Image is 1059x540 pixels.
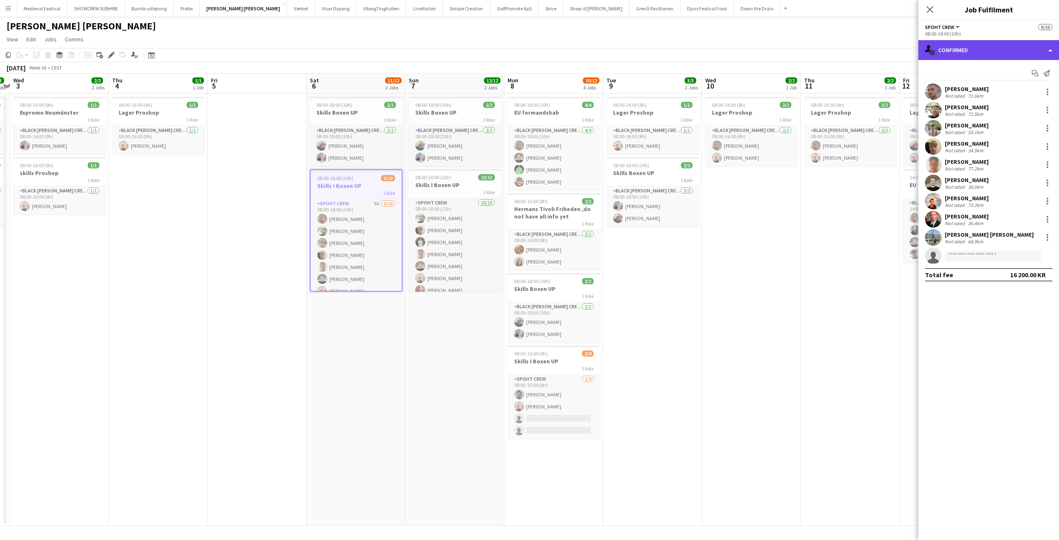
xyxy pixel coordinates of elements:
span: 08:00-18:00 (10h) [316,102,352,108]
span: 14:00-22:00 (8h) [910,174,943,180]
span: 08:00-16:00 (8h) [514,350,548,357]
h3: Skills Boxen UP [310,109,403,116]
h3: Lager Proshop [705,109,798,116]
button: SHOWCREW SUBHIRE [67,0,125,17]
div: 55.1km [966,129,985,135]
app-card-role: Black [PERSON_NAME] Crew ([PERSON_NAME])1/108:00-16:00 (8h)[PERSON_NAME] [112,126,205,154]
span: Tue [606,77,616,84]
div: [PERSON_NAME] [945,213,989,220]
span: Mon [508,77,518,84]
span: Wed [13,77,24,84]
span: Jobs [44,36,57,43]
span: 8 [506,81,518,91]
app-job-card: 14:00-22:00 (8h)4/4EU formandskab1 RoleBlack [PERSON_NAME] Crew ([PERSON_NAME])4/414:00-22:00 (8h... [903,169,996,262]
button: Show-if/[PERSON_NAME] [563,0,630,17]
h3: Skills Boxen UP [508,285,600,293]
span: 2/2 [681,162,692,168]
span: Spoht Crew [925,24,954,30]
button: Visar Dypang [315,0,357,17]
span: 1 Role [582,365,594,372]
span: 1/1 [88,162,99,168]
app-job-card: 08:00-18:00 (10h)2/2Skills Boxen UP1 RoleBlack [PERSON_NAME] Crew ([PERSON_NAME])2/208:00-18:00 (... [310,97,403,166]
span: 11 [803,81,815,91]
span: 08:00-18:00 (10h) [317,175,353,181]
div: 36.6km [966,184,985,190]
div: 08:00-18:00 (10h) [925,31,1052,37]
span: Fri [211,77,218,84]
app-job-card: 08:00-16:00 (8h)1/1Lager Proshop1 RoleBlack [PERSON_NAME] Crew ([PERSON_NAME])1/108:00-16:00 (8h)... [112,97,205,154]
div: [PERSON_NAME] [945,103,989,111]
div: 08:00-16:00 (8h)1/1Expromo Neumünster1 RoleBlack [PERSON_NAME] Crew ([PERSON_NAME])1/108:00-16:00... [13,97,106,154]
span: 6 [309,81,319,91]
span: Wed [705,77,716,84]
app-job-card: 08:00-16:00 (8h)2/4Skills I Boxen UP1 RoleSpoht Crew2/408:00-16:00 (8h)[PERSON_NAME][PERSON_NAME] [508,346,600,439]
h3: Skills Boxen UP [409,109,501,116]
div: Not rated [945,129,966,135]
span: 3/3 [685,77,696,84]
div: 73.2km [966,202,985,208]
h3: Skills I Boxen UP [409,181,501,189]
span: 12 [902,81,910,91]
h3: Lager Proshop [804,109,897,116]
span: 1 Role [483,117,495,123]
h3: Lager Proshop [903,109,996,116]
div: Not rated [945,184,966,190]
span: 1 Role [383,190,395,196]
div: 36.4km [966,220,985,226]
div: 68.9km [966,238,985,245]
div: 1 Job [193,84,204,91]
app-card-role: Black [PERSON_NAME] Crew ([PERSON_NAME])2/208:00-18:00 (10h)[PERSON_NAME][PERSON_NAME] [409,126,501,166]
div: 72.5km [966,111,985,117]
span: 08:00-18:00 (10h) [514,278,550,284]
span: 2/2 [582,278,594,284]
span: 08:00-20:00 (12h) [415,174,451,180]
span: 2/2 [780,102,791,108]
span: Fri [903,77,910,84]
a: Jobs [41,34,60,45]
span: 1/1 [88,102,99,108]
app-job-card: 08:00-16:00 (8h)2/2Hermans Tivoli Friheden ,do not have all info yet1 RoleBlack [PERSON_NAME] Cre... [508,193,600,270]
div: [PERSON_NAME] [PERSON_NAME] [945,231,1034,238]
app-card-role: Black [PERSON_NAME] Crew ([PERSON_NAME])4/408:00-18:00 (10h)[PERSON_NAME][PERSON_NAME][PERSON_NAM... [508,126,600,190]
h3: EU formandskab [508,109,600,116]
h1: [PERSON_NAME] [PERSON_NAME] [7,20,156,32]
div: 2 Jobs [484,84,500,91]
div: [PERSON_NAME] [945,85,989,93]
app-job-card: 08:00-20:00 (12h)10/10Skills I Boxen UP1 RoleSpoht Crew10/1008:00-20:00 (12h)[PERSON_NAME][PERSON... [409,169,501,292]
app-card-role: Black [PERSON_NAME] Crew ([PERSON_NAME])4/414:00-22:00 (8h)[PERSON_NAME][PERSON_NAME][PERSON_NAME... [903,198,996,262]
span: 08:00-16:00 (8h) [514,198,548,204]
div: 08:00-18:00 (10h)9/10Skills I Boxen UP1 RoleSpoht Crew5A9/1008:00-18:00 (10h)[PERSON_NAME][PERSON... [310,169,403,292]
app-card-role: Black [PERSON_NAME] Crew ([PERSON_NAME])2/208:00-16:00 (8h)[PERSON_NAME][PERSON_NAME] [508,230,600,270]
span: 2/2 [879,102,890,108]
app-card-role: Spoht Crew2/408:00-16:00 (8h)[PERSON_NAME][PERSON_NAME] [508,374,600,439]
app-job-card: 08:00-16:00 (8h)1/1skills Proshop1 RoleBlack [PERSON_NAME] Crew ([PERSON_NAME])1/108:00-16:00 (8h... [13,157,106,214]
span: 10/12 [583,77,599,84]
span: 08:00-18:00 (10h) [613,162,649,168]
app-card-role: Black [PERSON_NAME] Crew ([PERSON_NAME])2/208:00-16:00 (8h)[PERSON_NAME][PERSON_NAME] [705,126,798,166]
app-card-role: Black [PERSON_NAME] Crew ([PERSON_NAME])1/108:00-16:00 (8h)[PERSON_NAME] [606,126,699,154]
h3: EU formandskab [903,181,996,189]
div: 08:00-18:00 (10h)2/2Skills Boxen UP1 RoleBlack [PERSON_NAME] Crew ([PERSON_NAME])2/208:00-18:00 (... [606,157,699,226]
span: 11/12 [385,77,402,84]
div: Not rated [945,111,966,117]
span: 1 Role [582,221,594,227]
div: 2 Jobs [92,84,105,91]
div: [PERSON_NAME] [945,194,989,202]
span: 08:00-18:00 (10h) [415,102,451,108]
h3: Lager Proshop [112,109,205,116]
span: 08:00-18:00 (10h) [514,102,550,108]
span: 12/12 [484,77,501,84]
app-card-role: Black [PERSON_NAME] Crew ([PERSON_NAME])2/208:00-16:00 (8h)[PERSON_NAME][PERSON_NAME] [903,126,996,166]
h3: Skills Boxen UP [606,169,699,177]
span: 3 [12,81,24,91]
div: Total fee [925,271,953,279]
span: 2/4 [582,350,594,357]
span: 2/2 [384,102,396,108]
app-card-role: Spoht Crew10/1008:00-20:00 (12h)[PERSON_NAME][PERSON_NAME][PERSON_NAME][PERSON_NAME][PERSON_NAME]... [409,198,501,337]
span: 10/10 [478,174,495,180]
div: 2 Jobs [386,84,401,91]
button: Skive [539,0,563,17]
div: 08:00-18:00 (10h)2/2Skills Boxen UP1 RoleBlack [PERSON_NAME] Crew ([PERSON_NAME])2/208:00-18:00 (... [508,273,600,342]
div: 08:00-18:00 (10h)4/4EU formandskab1 RoleBlack [PERSON_NAME] Crew ([PERSON_NAME])4/408:00-18:00 (1... [508,97,600,190]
